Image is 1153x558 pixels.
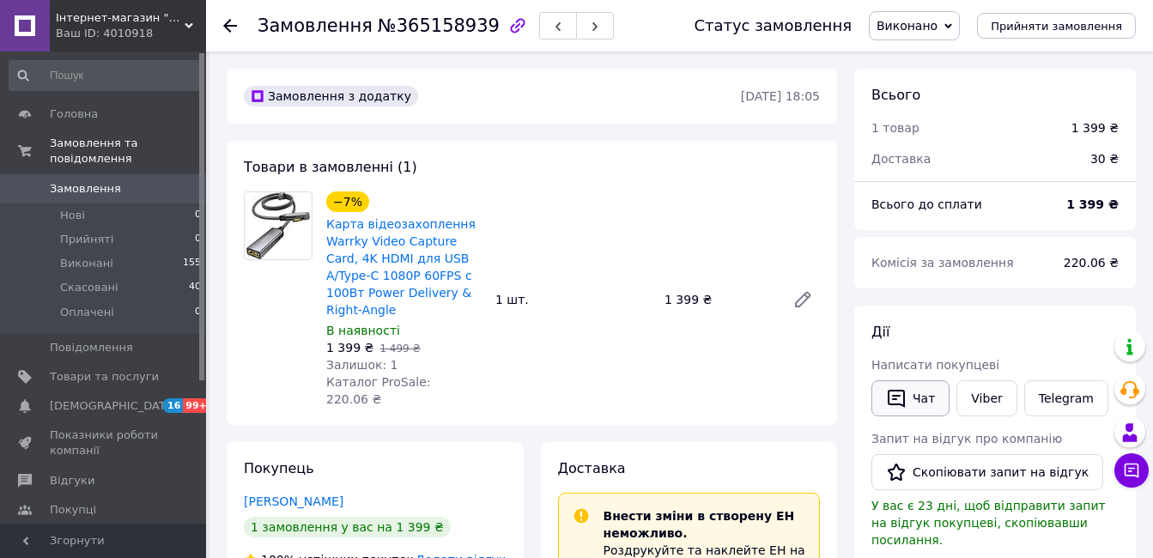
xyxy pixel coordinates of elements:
[56,26,206,41] div: Ваш ID: 4010918
[244,460,314,476] span: Покупець
[991,20,1122,33] span: Прийняти замовлення
[326,324,400,337] span: В наявності
[195,208,201,223] span: 0
[1071,119,1119,136] div: 1 399 ₴
[258,15,373,36] span: Замовлення
[244,86,418,106] div: Замовлення з додатку
[1114,453,1149,488] button: Чат з покупцем
[189,280,201,295] span: 40
[50,181,121,197] span: Замовлення
[694,17,852,34] div: Статус замовлення
[326,341,373,355] span: 1 399 ₴
[871,432,1062,446] span: Запит на відгук про компанію
[195,232,201,247] span: 0
[786,282,820,317] a: Редагувати
[50,502,96,518] span: Покупці
[871,358,999,372] span: Написати покупцеві
[183,256,201,271] span: 155
[50,428,159,458] span: Показники роботи компанії
[9,60,203,91] input: Пошук
[50,369,159,385] span: Товари та послуги
[326,375,430,406] span: Каталог ProSale: 220.06 ₴
[871,256,1014,270] span: Комісія за замовлення
[326,217,476,317] a: Карта відеозахоплення Warrky Video Capture Card, 4K HDMI для USB A/Type-C 1080P 60FPS c 100Вт Pow...
[56,10,185,26] span: Інтернет-магазин "Надійне підключення"
[379,343,420,355] span: 1 499 ₴
[60,208,85,223] span: Нові
[604,509,795,540] span: Внести зміни в створену ЕН неможливо.
[871,499,1106,547] span: У вас є 23 дні, щоб відправити запит на відгук покупцеві, скопіювавши посилання.
[50,398,177,414] span: [DEMOGRAPHIC_DATA]
[1064,256,1119,270] span: 220.06 ₴
[50,340,133,355] span: Повідомлення
[60,305,114,320] span: Оплачені
[977,13,1136,39] button: Прийняти замовлення
[50,136,206,167] span: Замовлення та повідомлення
[378,15,500,36] span: №365158939
[658,288,779,312] div: 1 399 ₴
[244,517,451,537] div: 1 замовлення у вас на 1 399 ₴
[60,280,118,295] span: Скасовані
[195,305,201,320] span: 0
[50,473,94,488] span: Відгуки
[246,192,309,259] img: Карта відеозахоплення Warrky Video Capture Card, 4K HDMI для USB A/Type-C 1080P 60FPS c 100Вт Pow...
[489,288,658,312] div: 1 шт.
[871,197,982,211] span: Всього до сплати
[60,256,113,271] span: Виконані
[956,380,1016,416] a: Viber
[50,106,98,122] span: Головна
[244,494,343,508] a: [PERSON_NAME]
[877,19,938,33] span: Виконано
[558,460,626,476] span: Доставка
[223,17,237,34] div: Повернутися назад
[326,358,398,372] span: Залишок: 1
[244,159,417,175] span: Товари в замовленні (1)
[1080,140,1129,178] div: 30 ₴
[183,398,211,413] span: 99+
[871,454,1103,490] button: Скопіювати запит на відгук
[326,191,369,212] div: −7%
[871,324,889,340] span: Дії
[871,380,950,416] button: Чат
[871,152,931,166] span: Доставка
[163,398,183,413] span: 16
[1024,380,1108,416] a: Telegram
[60,232,113,247] span: Прийняті
[1066,197,1119,211] b: 1 399 ₴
